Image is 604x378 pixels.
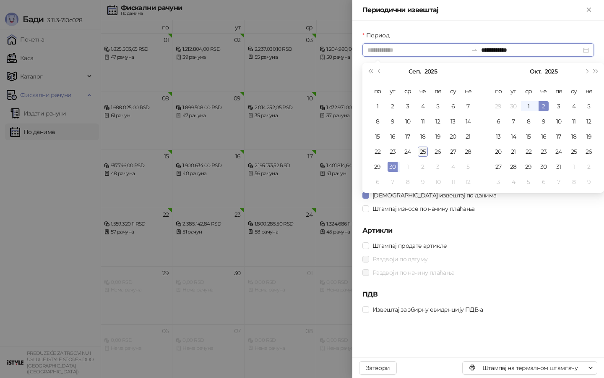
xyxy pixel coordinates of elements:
[409,63,421,80] button: Изабери месец
[372,131,383,142] div: 15
[433,131,443,142] div: 19
[493,147,503,157] div: 20
[493,162,503,172] div: 27
[462,361,584,375] button: Штампај на термалном штампачу
[536,144,551,159] td: 2025-10-23
[584,5,594,15] button: Close
[521,174,536,189] td: 2025-11-05
[569,131,579,142] div: 18
[445,174,461,189] td: 2025-10-11
[506,129,521,144] td: 2025-10-14
[463,162,473,172] div: 5
[491,144,506,159] td: 2025-10-20
[523,177,534,187] div: 5
[385,129,400,144] td: 2025-09-16
[521,144,536,159] td: 2025-10-22
[508,131,518,142] div: 14
[463,177,473,187] div: 12
[463,101,473,111] div: 7
[508,162,518,172] div: 28
[566,144,581,159] td: 2025-10-25
[362,31,394,40] label: Период
[445,99,461,114] td: 2025-09-06
[369,191,500,200] span: [DEMOGRAPHIC_DATA] извештај по данима
[372,101,383,111] div: 1
[523,147,534,157] div: 22
[430,144,445,159] td: 2025-09-26
[493,101,503,111] div: 29
[430,99,445,114] td: 2025-09-05
[566,159,581,174] td: 2025-11-01
[388,116,398,126] div: 9
[415,114,430,129] td: 2025-09-11
[521,84,536,99] th: ср
[415,174,430,189] td: 2025-10-09
[461,159,476,174] td: 2025-10-05
[584,177,594,187] div: 9
[433,116,443,126] div: 12
[536,99,551,114] td: 2025-10-02
[521,114,536,129] td: 2025-10-08
[506,99,521,114] td: 2025-09-30
[508,147,518,157] div: 21
[415,159,430,174] td: 2025-10-02
[461,144,476,159] td: 2025-09-28
[569,116,579,126] div: 11
[463,116,473,126] div: 14
[506,159,521,174] td: 2025-10-28
[400,144,415,159] td: 2025-09-24
[433,177,443,187] div: 10
[445,129,461,144] td: 2025-09-20
[584,101,594,111] div: 5
[445,144,461,159] td: 2025-09-27
[400,174,415,189] td: 2025-10-08
[536,84,551,99] th: че
[430,114,445,129] td: 2025-09-12
[584,131,594,142] div: 19
[418,162,428,172] div: 2
[539,177,549,187] div: 6
[554,101,564,111] div: 3
[448,177,458,187] div: 11
[388,147,398,157] div: 23
[367,45,468,55] input: Период
[536,129,551,144] td: 2025-10-16
[430,159,445,174] td: 2025-10-03
[566,114,581,129] td: 2025-10-11
[403,177,413,187] div: 8
[545,63,557,80] button: Изабери годину
[433,101,443,111] div: 5
[369,268,458,277] span: Раздвоји по начину плаћања
[461,129,476,144] td: 2025-09-21
[566,174,581,189] td: 2025-11-08
[554,131,564,142] div: 17
[403,131,413,142] div: 17
[463,131,473,142] div: 21
[536,114,551,129] td: 2025-10-09
[372,162,383,172] div: 29
[463,147,473,157] div: 28
[385,174,400,189] td: 2025-10-07
[370,84,385,99] th: по
[385,114,400,129] td: 2025-09-09
[424,63,437,80] button: Изабери годину
[415,129,430,144] td: 2025-09-18
[388,177,398,187] div: 7
[370,114,385,129] td: 2025-09-08
[582,63,591,80] button: Следећи месец (PageDown)
[385,99,400,114] td: 2025-09-02
[430,129,445,144] td: 2025-09-19
[448,131,458,142] div: 20
[539,101,549,111] div: 2
[448,101,458,111] div: 6
[551,84,566,99] th: пе
[362,5,584,15] div: Периодични извештај
[372,116,383,126] div: 8
[362,226,594,236] h5: Артикли
[539,147,549,157] div: 23
[369,255,431,264] span: Раздвоји по датуму
[403,101,413,111] div: 3
[362,289,594,299] h5: ПДВ
[370,129,385,144] td: 2025-09-15
[566,84,581,99] th: су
